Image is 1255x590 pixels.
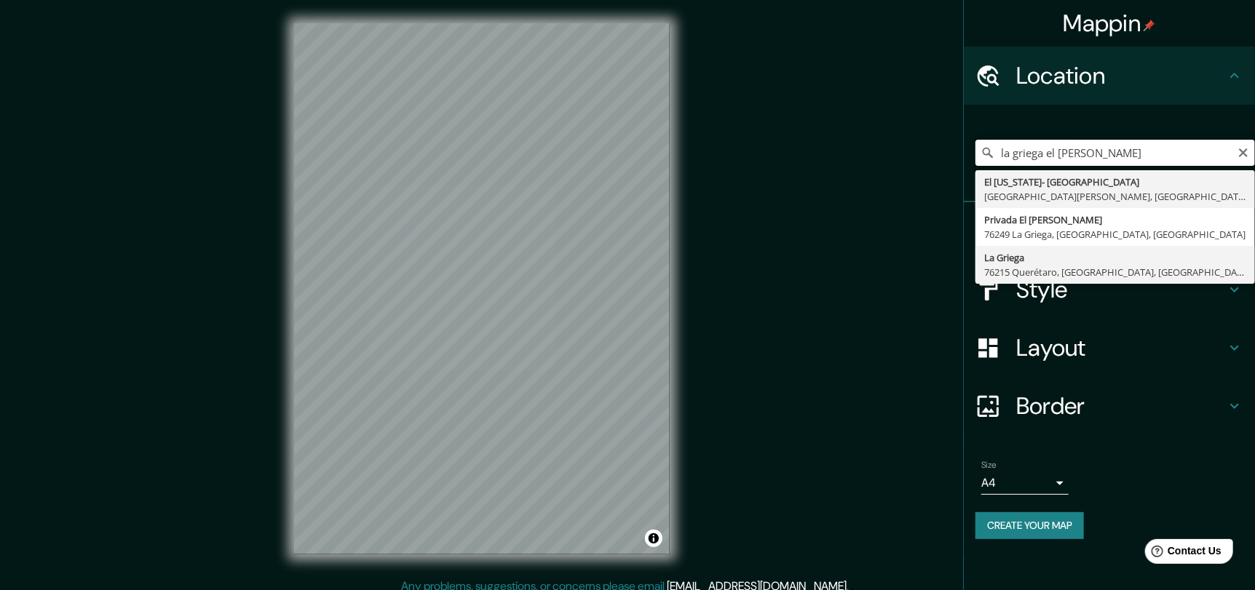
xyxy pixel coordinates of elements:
div: Pins [964,202,1255,260]
div: Style [964,260,1255,319]
button: Clear [1238,145,1249,159]
div: Privada El [PERSON_NAME] [984,212,1246,227]
h4: Style [1016,275,1226,304]
div: Border [964,377,1255,435]
div: El [US_STATE]- [GEOGRAPHIC_DATA] [984,175,1246,189]
div: 76215 Querétaro, [GEOGRAPHIC_DATA], [GEOGRAPHIC_DATA] [984,265,1246,279]
img: pin-icon.png [1144,20,1155,31]
h4: Mappin [1064,9,1156,38]
div: [GEOGRAPHIC_DATA][PERSON_NAME], [GEOGRAPHIC_DATA], [GEOGRAPHIC_DATA] [984,189,1246,204]
h4: Location [1016,61,1226,90]
div: La Griega [984,250,1246,265]
div: Layout [964,319,1255,377]
div: A4 [981,471,1069,495]
h4: Layout [1016,333,1226,362]
iframe: Help widget launcher [1125,533,1239,574]
canvas: Map [294,23,670,554]
button: Create your map [975,512,1084,539]
label: Size [981,459,997,471]
div: Location [964,47,1255,105]
h4: Border [1016,391,1226,420]
div: 76249 La Griega, [GEOGRAPHIC_DATA], [GEOGRAPHIC_DATA] [984,227,1246,242]
input: Pick your city or area [975,140,1255,166]
button: Toggle attribution [645,530,662,547]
